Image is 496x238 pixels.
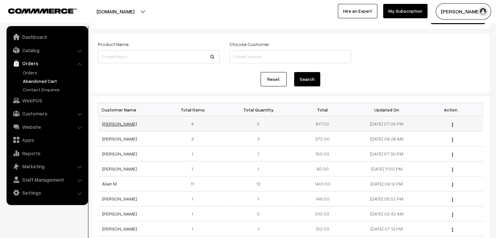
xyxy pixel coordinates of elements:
[18,10,32,16] div: v 4.0.25
[478,7,488,16] img: user
[8,8,77,13] img: COMMMERCE
[8,147,86,159] a: Reports
[8,95,86,106] a: WebPOS
[21,69,86,76] a: Orders
[290,221,354,236] td: 122.00
[452,213,453,217] img: Menu
[452,153,453,157] img: Menu
[17,17,72,22] div: Domain: [DOMAIN_NAME]
[383,4,428,18] a: My Subscription
[162,103,226,116] th: Total Items
[226,131,291,146] td: 3
[226,221,291,236] td: 1
[162,176,226,191] td: 11
[452,198,453,202] img: Menu
[10,10,16,16] img: logo_orange.svg
[354,176,419,191] td: [DATE] 09:12 PM
[72,38,110,43] div: Keywords by Traffic
[290,103,354,116] th: Total
[290,131,354,146] td: 372.00
[338,4,377,18] a: Hire an Expert
[8,160,86,172] a: Marketing
[18,38,23,43] img: tab_domain_overview_orange.svg
[8,57,86,69] a: Orders
[354,161,419,176] td: [DATE] 11:50 PM
[162,161,226,176] td: 1
[8,44,86,56] a: Catalog
[21,78,86,84] a: Abandoned Cart
[162,206,226,221] td: 1
[226,176,291,191] td: 12
[226,161,291,176] td: 1
[162,191,226,206] td: 1
[162,221,226,236] td: 1
[230,50,352,63] input: Choose Customer
[102,226,137,231] a: [PERSON_NAME]
[452,123,453,127] img: Menu
[102,151,137,156] a: [PERSON_NAME]
[102,121,137,126] a: [PERSON_NAME]
[21,86,86,93] a: Contact Enquires
[290,146,354,161] td: 150.00
[290,191,354,206] td: 149.00
[261,72,287,86] a: Reset
[226,146,291,161] td: 1
[354,146,419,161] td: [DATE] 07:30 PM
[452,168,453,172] img: Menu
[98,103,162,116] th: Customer Name
[226,116,291,131] td: 5
[8,31,86,43] a: Dashboard
[452,183,453,187] img: Menu
[419,103,483,116] th: Action
[354,191,419,206] td: [DATE] 05:52 PM
[452,138,453,142] img: Menu
[452,228,453,232] img: Menu
[25,38,58,43] div: Domain Overview
[162,146,226,161] td: 1
[102,211,137,216] a: [PERSON_NAME]
[354,206,419,221] td: [DATE] 02:42 AM
[8,187,86,199] a: Settings
[162,131,226,146] td: 3
[98,50,220,63] input: Choose Product
[354,221,419,236] td: [DATE] 07:13 PM
[8,134,86,146] a: Apps
[354,103,419,116] th: Updated On
[8,108,86,119] a: Customers
[65,38,70,43] img: tab_keywords_by_traffic_grey.svg
[436,3,491,20] button: [PERSON_NAME]…
[354,116,419,131] td: [DATE] 07:05 PM
[102,181,117,186] a: Alien M
[8,121,86,133] a: Website
[162,116,226,131] td: 4
[102,166,137,171] a: [PERSON_NAME]
[290,206,354,221] td: 510.00
[98,41,128,48] label: Product Name
[102,196,137,201] a: [PERSON_NAME]
[294,72,320,86] button: Search
[290,176,354,191] td: 1401.00
[226,191,291,206] td: 1
[8,174,86,186] a: Staff Management
[290,116,354,131] td: 817.00
[102,136,137,141] a: [PERSON_NAME]
[226,103,291,116] th: Total Quantity
[226,206,291,221] td: 5
[230,41,269,48] label: Choose Customer
[10,17,16,22] img: website_grey.svg
[290,161,354,176] td: 90.00
[74,3,157,20] button: [DOMAIN_NAME]
[354,131,419,146] td: [DATE] 09:28 AM
[8,7,65,14] a: COMMMERCE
